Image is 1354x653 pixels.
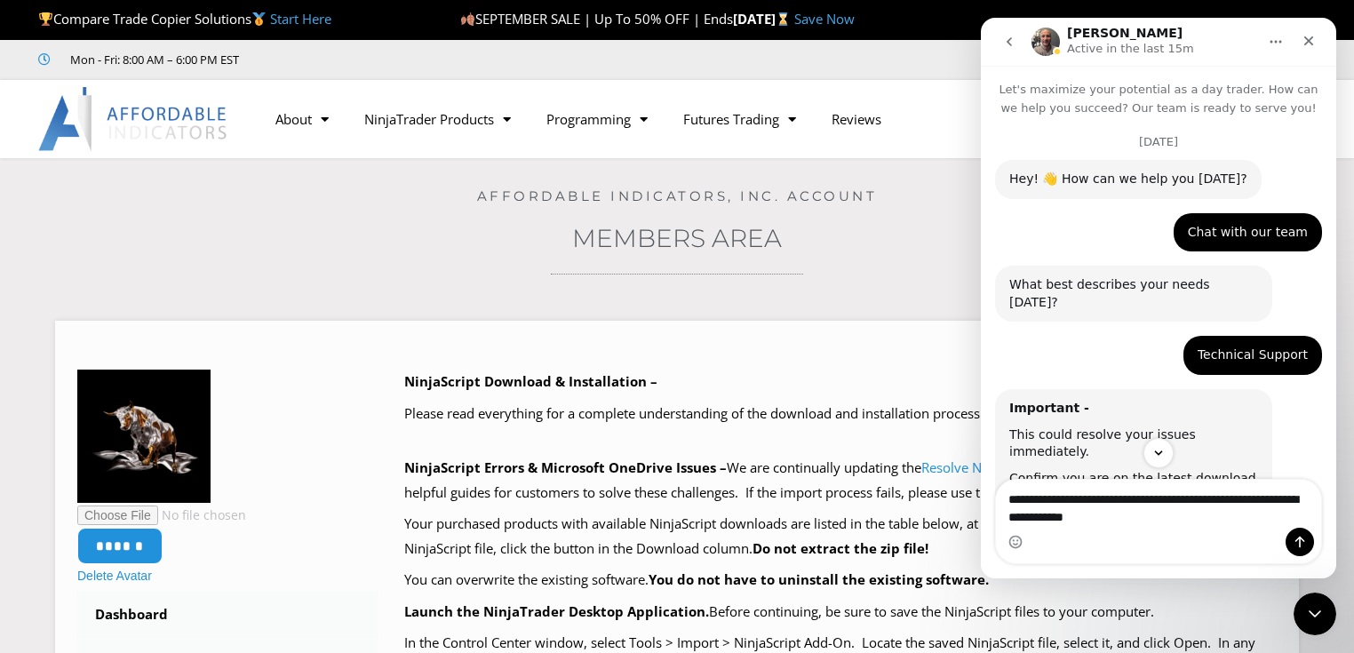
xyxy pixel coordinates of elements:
[38,10,331,28] span: Compare Trade Copier Solutions
[404,512,1278,561] p: Your purchased products with available NinjaScript downloads are listed in the table below, at th...
[252,12,266,26] img: 🥇
[572,223,782,253] a: Members Area
[753,539,928,557] b: Do not extract the zip file!
[794,10,855,28] a: Save Now
[777,12,790,26] img: ⌛
[477,187,878,204] a: Affordable Indicators, Inc. Account
[404,458,727,476] b: NinjaScript Errors & Microsoft OneDrive Issues –
[404,600,1278,625] p: Before continuing, be sure to save the NinjaScript files to your computer.
[270,10,331,28] a: Start Here
[921,458,1079,476] a: Resolve NinjaScript Errors
[404,402,1278,426] p: Please read everything for a complete understanding of the download and installation process.
[981,18,1336,578] iframe: Intercom live chat
[404,456,1278,506] p: We are continually updating the and pages as helpful guides for customers to solve these challeng...
[346,99,529,139] a: NinjaTrader Products
[258,99,346,139] a: About
[460,10,733,28] span: SEPTEMBER SALE | Up To 50% OFF | Ends
[1294,593,1336,635] iframe: Intercom live chat
[404,568,1278,593] p: You can overwrite the existing software.
[665,99,814,139] a: Futures Trading
[264,51,530,68] iframe: Customer reviews powered by Trustpilot
[649,570,989,588] b: You do not have to uninstall the existing software.
[39,12,52,26] img: 🏆
[38,87,229,151] img: LogoAI
[77,569,152,583] a: Delete Avatar
[66,49,239,70] span: Mon - Fri: 8:00 AM – 6:00 PM EST
[77,370,211,503] img: Bull-150x150.png
[529,99,665,139] a: Programming
[258,99,1056,139] nav: Menu
[461,12,474,26] img: 🍂
[77,592,378,638] a: Dashboard
[733,10,794,28] strong: [DATE]
[404,602,709,620] b: Launch the NinjaTrader Desktop Application.
[404,372,657,390] b: NinjaScript Download & Installation –
[814,99,899,139] a: Reviews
